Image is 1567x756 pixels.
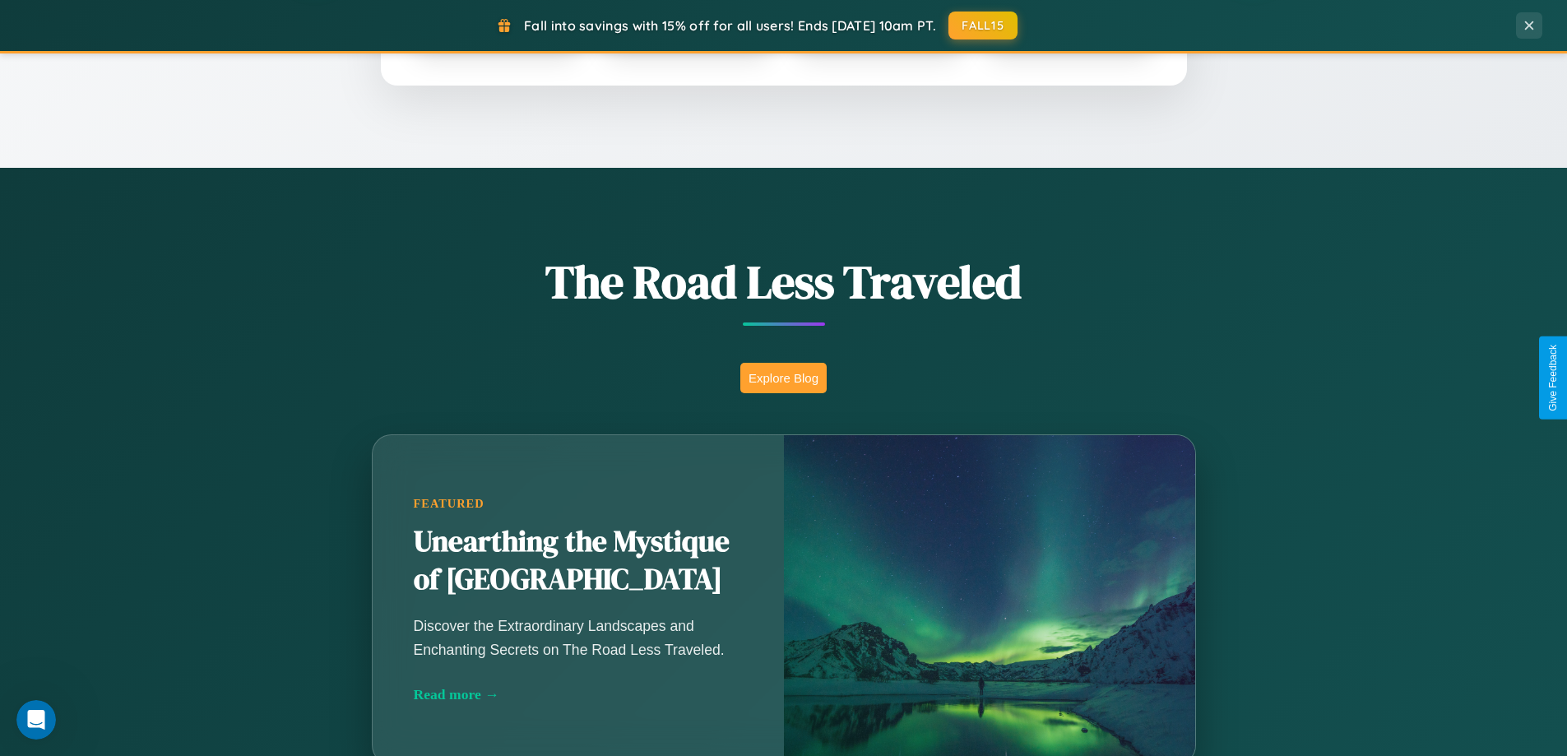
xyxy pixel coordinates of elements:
span: Fall into savings with 15% off for all users! Ends [DATE] 10am PT. [524,17,936,34]
h1: The Road Less Traveled [290,250,1277,313]
p: Discover the Extraordinary Landscapes and Enchanting Secrets on The Road Less Traveled. [414,615,743,661]
div: Read more → [414,686,743,703]
button: Explore Blog [740,363,827,393]
button: FALL15 [948,12,1018,39]
div: Give Feedback [1547,345,1559,411]
div: Featured [414,497,743,511]
iframe: Intercom live chat [16,700,56,740]
h2: Unearthing the Mystique of [GEOGRAPHIC_DATA] [414,523,743,599]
